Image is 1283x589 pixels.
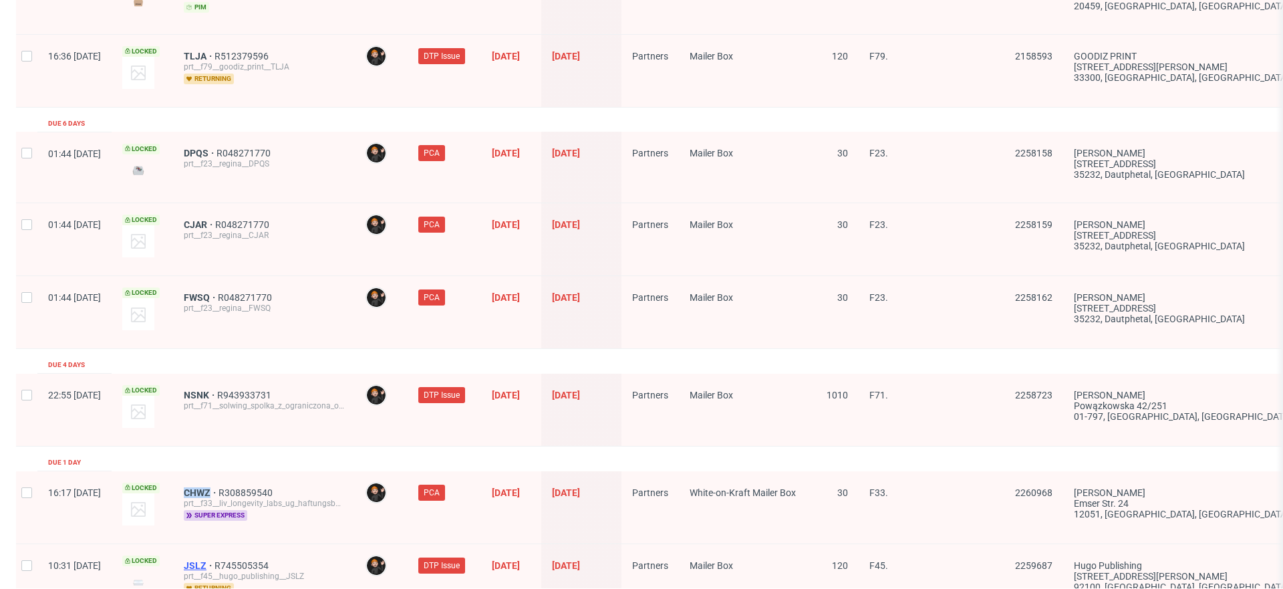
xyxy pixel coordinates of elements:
[184,158,344,169] div: prt__f23__regina__DPQS
[492,51,520,62] span: [DATE]
[492,292,520,303] span: [DATE]
[367,47,386,66] img: Dominik Grosicki
[184,303,344,314] div: prt__f23__regina__FWSQ
[1015,148,1052,158] span: 2258158
[184,510,247,521] span: super express
[424,147,440,159] span: PCA
[122,385,160,396] span: Locked
[367,556,386,575] img: Dominik Grosicki
[552,487,580,498] span: [DATE]
[690,51,733,62] span: Mailer Box
[869,560,888,571] span: F45.
[690,487,796,498] span: White-on-Kraft Mailer Box
[184,2,209,13] span: pim
[1015,390,1052,400] span: 2258723
[48,118,85,129] div: Due 6 days
[632,292,668,303] span: Partners
[424,560,460,572] span: DTP Issue
[424,389,460,401] span: DTP Issue
[424,50,460,62] span: DTP Issue
[184,230,344,241] div: prt__f23__regina__CJAR
[367,288,386,307] img: Dominik Grosicki
[690,148,733,158] span: Mailer Box
[492,560,520,571] span: [DATE]
[832,51,848,62] span: 120
[1015,487,1052,498] span: 2260968
[184,74,234,84] span: returning
[827,390,848,400] span: 1010
[184,148,217,158] span: DPQS
[632,560,668,571] span: Partners
[184,51,215,62] span: TLJA
[552,51,580,62] span: [DATE]
[184,219,215,230] a: CJAR
[184,62,344,72] div: prt__f79__goodiz_print__TLJA
[552,292,580,303] span: [DATE]
[869,219,888,230] span: F23.
[217,148,273,158] a: R048271770
[690,390,733,400] span: Mailer Box
[492,390,520,400] span: [DATE]
[122,144,160,154] span: Locked
[690,292,733,303] span: Mailer Box
[837,219,848,230] span: 30
[215,51,271,62] a: R512379596
[48,219,101,230] span: 01:44 [DATE]
[367,386,386,404] img: Dominik Grosicki
[184,292,218,303] span: FWSQ
[48,292,101,303] span: 01:44 [DATE]
[215,219,272,230] a: R048271770
[492,487,520,498] span: [DATE]
[48,51,101,62] span: 16:36 [DATE]
[690,560,733,571] span: Mailer Box
[48,487,101,498] span: 16:17 [DATE]
[184,560,215,571] a: JSLZ
[492,219,520,230] span: [DATE]
[632,487,668,498] span: Partners
[215,560,271,571] a: R745505354
[184,498,344,509] div: prt__f33__liv_longevity_labs_ug_haftungsbeschrankt__CHWZ
[184,571,344,582] div: prt__f45__hugo_publishing__JSLZ
[1015,292,1052,303] span: 2258162
[869,292,888,303] span: F23.
[122,161,154,179] img: version_two_editor_design.png
[48,390,101,400] span: 22:55 [DATE]
[552,390,580,400] span: [DATE]
[632,390,668,400] span: Partners
[632,51,668,62] span: Partners
[424,219,440,231] span: PCA
[552,219,580,230] span: [DATE]
[869,487,888,498] span: F33.
[1015,560,1052,571] span: 2259687
[122,483,160,493] span: Locked
[869,51,888,62] span: F79.
[48,457,81,468] div: Due 1 day
[1015,51,1052,62] span: 2158593
[122,215,160,225] span: Locked
[184,487,219,498] a: CHWZ
[837,487,848,498] span: 30
[367,215,386,234] img: Dominik Grosicki
[837,148,848,158] span: 30
[632,148,668,158] span: Partners
[1015,219,1052,230] span: 2258159
[218,292,275,303] a: R048271770
[217,390,274,400] span: R943933731
[219,487,275,498] a: R308859540
[869,390,888,400] span: F71.
[122,556,160,566] span: Locked
[184,400,344,411] div: prt__f71__solwing_spolka_z_ograniczona_odpowiedzialnoscia__NSNK
[48,360,85,370] div: Due 4 days
[184,390,217,400] a: NSNK
[832,560,848,571] span: 120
